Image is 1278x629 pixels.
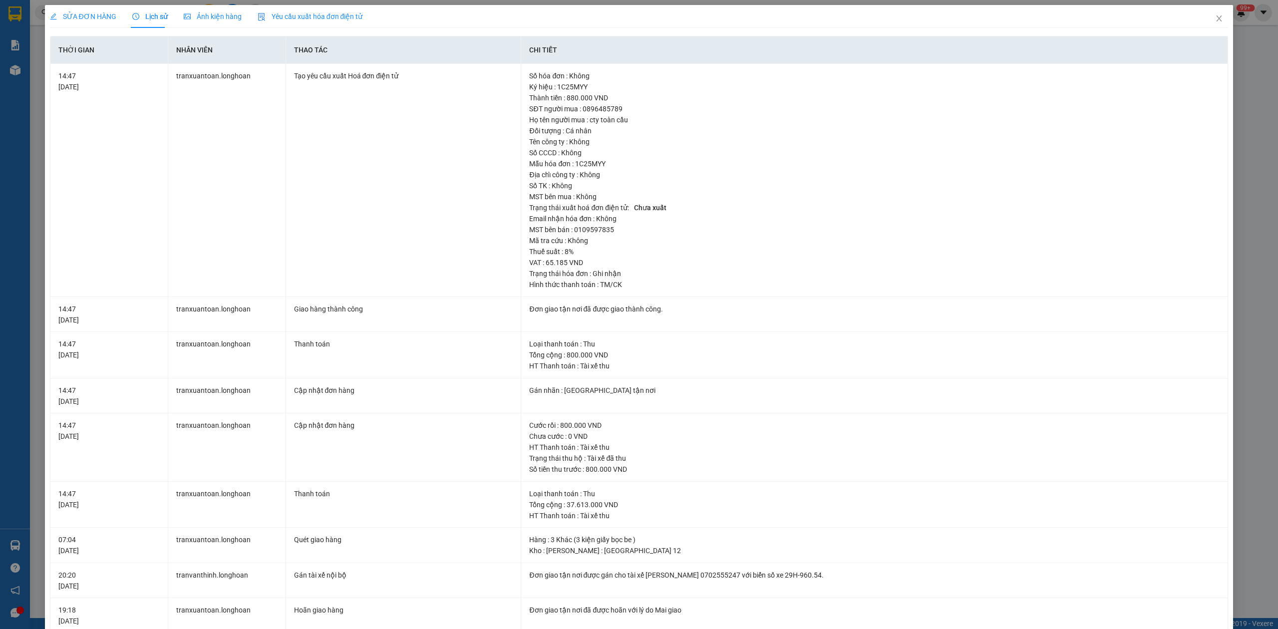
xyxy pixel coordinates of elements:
[529,125,1220,136] div: Đối tượng : Cá nhân
[294,304,513,314] div: Giao hàng thành công
[529,570,1220,581] div: Đơn giao tận nơi được gán cho tài xế [PERSON_NAME] 0702555247 với biển số xe 29H-960.54.
[631,203,670,213] span: Chưa xuất
[294,570,513,581] div: Gán tài xế nội bộ
[529,81,1220,92] div: Ký hiệu : 1C25MYY
[529,304,1220,314] div: Đơn giao tận nơi đã được giao thành công.
[529,224,1220,235] div: MST bên bán : 0109597835
[294,70,513,81] div: Tạo yêu cầu xuất Hoá đơn điện tử
[258,13,266,21] img: icon
[529,70,1220,81] div: Số hóa đơn : Không
[184,13,191,20] span: picture
[168,378,286,414] td: tranxuantoan.longhoan
[50,12,116,20] span: SỬA ĐƠN HÀNG
[168,482,286,528] td: tranxuantoan.longhoan
[529,349,1220,360] div: Tổng cộng : 800.000 VND
[58,570,160,592] div: 20:20 [DATE]
[529,92,1220,103] div: Thành tiền : 880.000 VND
[529,202,1220,213] div: Trạng thái xuất hoá đơn điện tử :
[294,338,513,349] div: Thanh toán
[132,12,168,20] span: Lịch sử
[168,332,286,378] td: tranxuantoan.longhoan
[258,12,363,20] span: Yêu cầu xuất hóa đơn điện tử
[58,420,160,442] div: 14:47 [DATE]
[294,605,513,616] div: Hoãn giao hàng
[529,385,1220,396] div: Gán nhãn : [GEOGRAPHIC_DATA] tận nơi
[529,431,1220,442] div: Chưa cước : 0 VND
[50,36,168,64] th: Thời gian
[529,191,1220,202] div: MST bên mua : Không
[50,13,57,20] span: edit
[58,488,160,510] div: 14:47 [DATE]
[294,385,513,396] div: Cập nhật đơn hàng
[168,413,286,482] td: tranxuantoan.longhoan
[529,213,1220,224] div: Email nhận hóa đơn : Không
[294,488,513,499] div: Thanh toán
[294,420,513,431] div: Cập nhật đơn hàng
[529,442,1220,453] div: HT Thanh toán : Tài xế thu
[529,235,1220,246] div: Mã tra cứu : Không
[529,605,1220,616] div: Đơn giao tận nơi đã được hoãn với lý do Mai giao
[58,338,160,360] div: 14:47 [DATE]
[294,534,513,545] div: Quét giao hàng
[168,36,286,64] th: Nhân viên
[529,268,1220,279] div: Trạng thái hóa đơn : Ghi nhận
[1215,14,1223,22] span: close
[529,534,1220,545] div: Hàng : 3 Khác (3 kiện giấy bọc be )
[286,36,522,64] th: Thao tác
[58,605,160,627] div: 19:18 [DATE]
[529,103,1220,114] div: SĐT người mua : 0896485789
[529,180,1220,191] div: Số TK : Không
[529,158,1220,169] div: Mẫu hóa đơn : 1C25MYY
[58,534,160,556] div: 07:04 [DATE]
[58,70,160,92] div: 14:47 [DATE]
[529,545,1220,556] div: Kho : [PERSON_NAME] : [GEOGRAPHIC_DATA] 12
[529,257,1220,268] div: VAT : 65.185 VND
[529,338,1220,349] div: Loại thanh toán : Thu
[168,563,286,599] td: tranvanthinh.longhoan
[529,246,1220,257] div: Thuế suất : 8%
[168,297,286,332] td: tranxuantoan.longhoan
[184,12,242,20] span: Ảnh kiện hàng
[529,499,1220,510] div: Tổng cộng : 37.613.000 VND
[168,64,286,297] td: tranxuantoan.longhoan
[529,464,1220,475] div: Số tiền thu trước : 800.000 VND
[1205,5,1233,33] button: Close
[58,304,160,325] div: 14:47 [DATE]
[58,385,160,407] div: 14:47 [DATE]
[529,360,1220,371] div: HT Thanh toán : Tài xế thu
[529,510,1220,521] div: HT Thanh toán : Tài xế thu
[529,453,1220,464] div: Trạng thái thu hộ : Tài xế đã thu
[529,488,1220,499] div: Loại thanh toán : Thu
[132,13,139,20] span: clock-circle
[529,420,1220,431] div: Cước rồi : 800.000 VND
[168,528,286,563] td: tranxuantoan.longhoan
[529,147,1220,158] div: Số CCCD : Không
[521,36,1228,64] th: Chi tiết
[529,136,1220,147] div: Tên công ty : Không
[529,114,1220,125] div: Họ tên người mua : cty toàn cầu
[529,279,1220,290] div: Hình thức thanh toán : TM/CK
[529,169,1220,180] div: Địa chỉ công ty : Không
